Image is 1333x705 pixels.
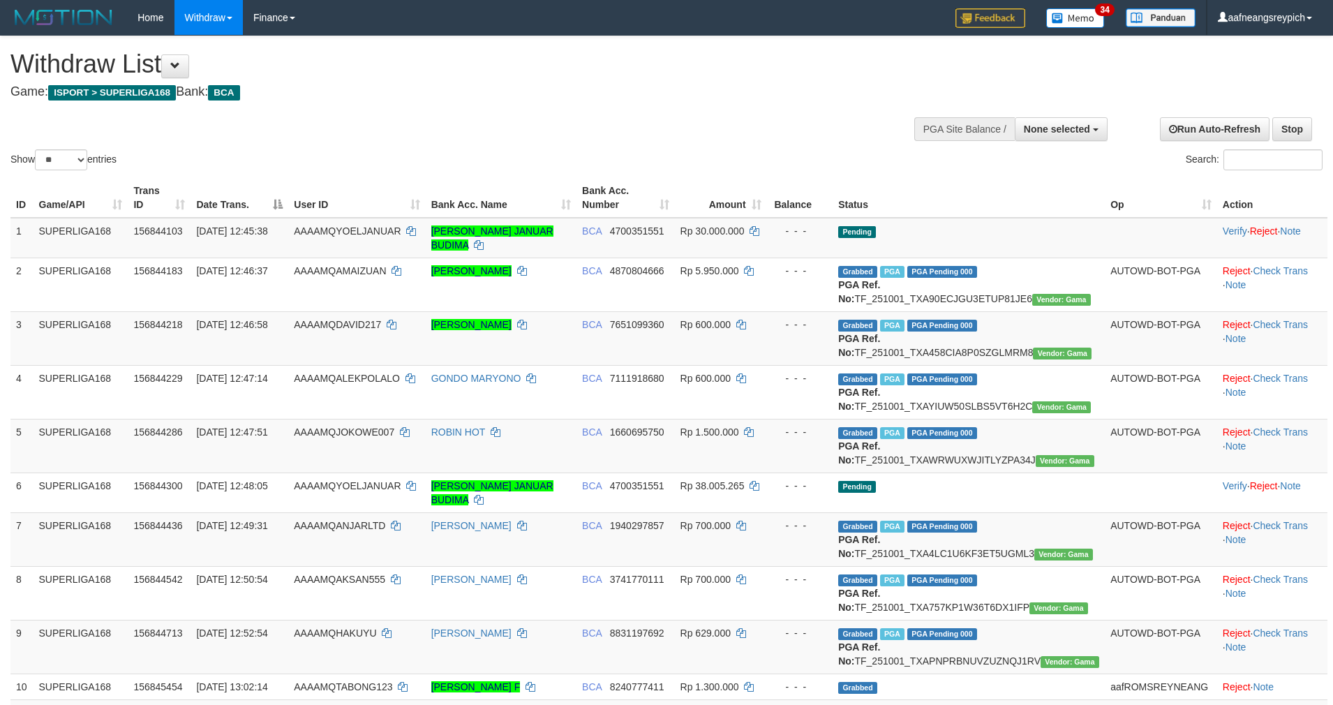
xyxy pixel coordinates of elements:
[1032,401,1091,413] span: Vendor URL: https://trx31.1velocity.biz
[196,265,267,276] span: [DATE] 12:46:37
[1034,549,1093,561] span: Vendor URL: https://trx31.1velocity.biz
[1223,225,1247,237] a: Verify
[1217,258,1327,311] td: · ·
[1253,520,1308,531] a: Check Trans
[196,225,267,237] span: [DATE] 12:45:38
[610,265,664,276] span: Copy 4870804666 to clipboard
[880,427,904,439] span: Marked by aafsoycanthlai
[208,85,239,101] span: BCA
[833,258,1105,311] td: TF_251001_TXA90ECJGU3ETUP81JE6
[680,426,739,438] span: Rp 1.500.000
[10,365,33,419] td: 4
[838,320,877,332] span: Grabbed
[33,311,128,365] td: SUPERLIGA168
[128,178,191,218] th: Trans ID: activate to sort column ascending
[1217,419,1327,473] td: · ·
[582,681,602,692] span: BCA
[582,319,602,330] span: BCA
[1105,258,1217,311] td: AUTOWD-BOT-PGA
[10,7,117,28] img: MOTION_logo.png
[1029,602,1088,614] span: Vendor URL: https://trx31.1velocity.biz
[133,225,182,237] span: 156844103
[431,319,512,330] a: [PERSON_NAME]
[294,480,401,491] span: AAAAMQYOELJANUAR
[767,178,833,218] th: Balance
[610,480,664,491] span: Copy 4700351551 to clipboard
[1105,365,1217,419] td: AUTOWD-BOT-PGA
[294,265,386,276] span: AAAAMQAMAIZUAN
[1217,473,1327,512] td: · ·
[1223,426,1251,438] a: Reject
[1223,681,1251,692] a: Reject
[10,85,874,99] h4: Game: Bank:
[133,574,182,585] span: 156844542
[610,520,664,531] span: Copy 1940297857 to clipboard
[1015,117,1108,141] button: None selected
[582,628,602,639] span: BCA
[838,333,880,358] b: PGA Ref. No:
[196,628,267,639] span: [DATE] 12:52:54
[880,574,904,586] span: Marked by aafsoycanthlai
[1046,8,1105,28] img: Button%20Memo.svg
[838,574,877,586] span: Grabbed
[1272,117,1312,141] a: Stop
[196,373,267,384] span: [DATE] 12:47:14
[431,520,512,531] a: [PERSON_NAME]
[431,426,486,438] a: ROBIN HOT
[294,681,392,692] span: AAAAMQTABONG123
[35,149,87,170] select: Showentries
[880,266,904,278] span: Marked by aafsoycanthlai
[431,373,521,384] a: GONDO MARYONO
[33,258,128,311] td: SUPERLIGA168
[1226,440,1246,452] a: Note
[1105,419,1217,473] td: AUTOWD-BOT-PGA
[907,320,977,332] span: PGA Pending
[33,566,128,620] td: SUPERLIGA168
[431,480,553,505] a: [PERSON_NAME] JANUAR BUDIMA
[196,480,267,491] span: [DATE] 12:48:05
[773,425,828,439] div: - - -
[907,521,977,533] span: PGA Pending
[680,628,731,639] span: Rp 629.000
[833,178,1105,218] th: Status
[1280,480,1301,491] a: Note
[838,387,880,412] b: PGA Ref. No:
[33,473,128,512] td: SUPERLIGA168
[196,520,267,531] span: [DATE] 12:49:31
[1226,588,1246,599] a: Note
[1217,311,1327,365] td: · ·
[10,178,33,218] th: ID
[907,373,977,385] span: PGA Pending
[582,574,602,585] span: BCA
[10,566,33,620] td: 8
[33,365,128,419] td: SUPERLIGA168
[431,265,512,276] a: [PERSON_NAME]
[610,574,664,585] span: Copy 3741770111 to clipboard
[1223,628,1251,639] a: Reject
[838,588,880,613] b: PGA Ref. No:
[838,628,877,640] span: Grabbed
[838,266,877,278] span: Grabbed
[33,674,128,699] td: SUPERLIGA168
[1253,373,1308,384] a: Check Trans
[294,373,400,384] span: AAAAMQALEKPOLALO
[680,681,739,692] span: Rp 1.300.000
[1223,373,1251,384] a: Reject
[431,574,512,585] a: [PERSON_NAME]
[431,681,521,692] a: [PERSON_NAME] F
[773,572,828,586] div: - - -
[294,574,385,585] span: AAAAMQAKSAN555
[133,628,182,639] span: 156844713
[1253,628,1308,639] a: Check Trans
[1223,480,1247,491] a: Verify
[680,265,739,276] span: Rp 5.950.000
[1226,333,1246,344] a: Note
[10,258,33,311] td: 2
[1126,8,1196,27] img: panduan.png
[1253,265,1308,276] a: Check Trans
[196,426,267,438] span: [DATE] 12:47:51
[833,365,1105,419] td: TF_251001_TXAYIUW50SLBS5VT6H2C
[773,479,828,493] div: - - -
[610,225,664,237] span: Copy 4700351551 to clipboard
[907,427,977,439] span: PGA Pending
